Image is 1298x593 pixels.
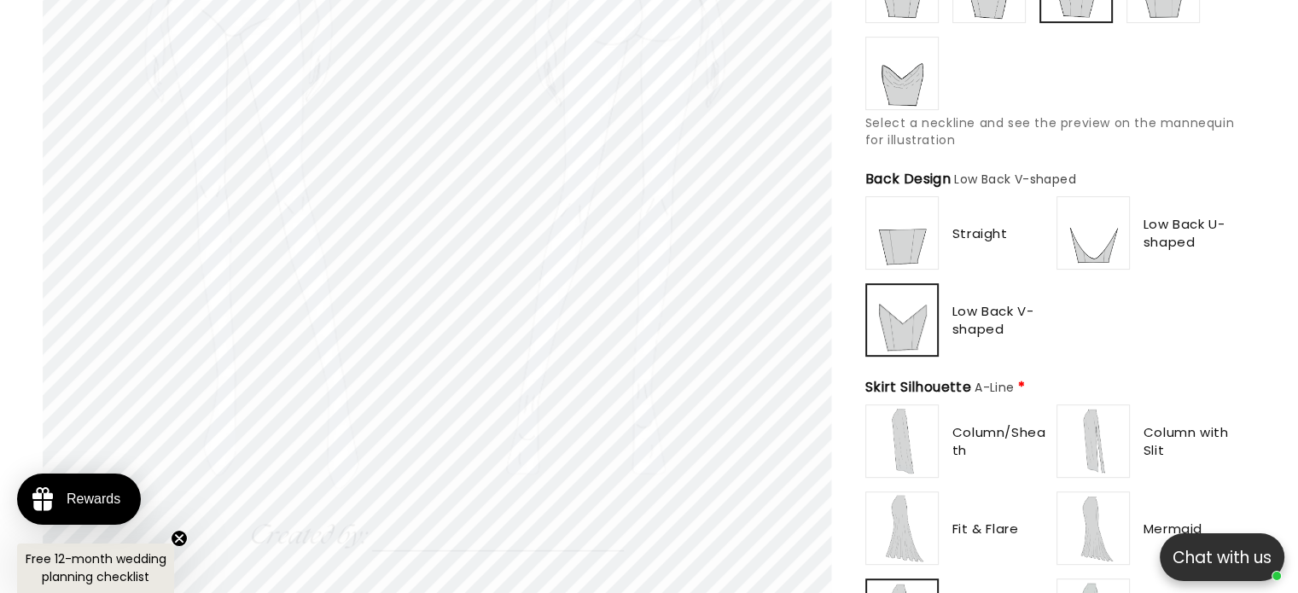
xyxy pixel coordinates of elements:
[1144,215,1241,251] span: Low Back U-shaped
[868,494,936,562] img: https://cdn.shopify.com/s/files/1/0750/3832/7081/files/fit_and_flare_4a72e90a-0f71-42d7-a592-d461...
[1144,520,1202,538] span: Mermaid
[1059,494,1127,562] img: https://cdn.shopify.com/s/files/1/0750/3832/7081/files/mermaid_dee7e2e6-f0b9-4e85-9a0c-8360725759...
[1160,545,1284,570] p: Chat with us
[1160,533,1284,581] button: Open chatbox
[952,302,1050,338] span: Low Back V-shaped
[865,114,1234,148] span: Select a neckline and see the preview on the mannequin for illustration
[952,423,1050,459] span: Column/Sheath
[171,530,188,547] button: Close teaser
[954,171,1076,188] span: Low Back V-shaped
[869,287,935,353] img: https://cdn.shopify.com/s/files/1/0750/3832/7081/files/v_back.png?v=1756806272
[868,39,936,108] img: https://cdn.shopify.com/s/files/1/0750/3832/7081/files/v-neck_strapless_e6e16057-372c-4ed6-ad8b-8...
[952,224,1008,242] span: Straight
[114,97,189,111] a: Write a review
[1099,26,1213,55] button: Write a review
[865,169,1076,189] span: Back Design
[1059,199,1127,267] img: https://cdn.shopify.com/s/files/1/0750/3832/7081/files/low_back_u-shape_4aad6cdb-8b2f-4a58-90d4-2...
[67,491,120,507] div: Rewards
[975,379,1014,396] span: A-Line
[1059,407,1127,475] img: https://cdn.shopify.com/s/files/1/0750/3832/7081/files/column_with_slit_95bf325b-2d13-487d-92d3-c...
[26,550,166,585] span: Free 12-month wedding planning checklist
[868,199,936,267] img: https://cdn.shopify.com/s/files/1/0750/3832/7081/files/straight_back_9aeb558a-0c6a-40fc-be05-cf48...
[868,407,936,475] img: https://cdn.shopify.com/s/files/1/0750/3832/7081/files/column_b63d2362-462d-4147-b160-3913c547a70...
[952,520,1019,538] span: Fit & Flare
[1144,423,1241,459] span: Column with Slit
[17,544,174,593] div: Free 12-month wedding planning checklistClose teaser
[865,377,1015,398] span: Skirt Silhouette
